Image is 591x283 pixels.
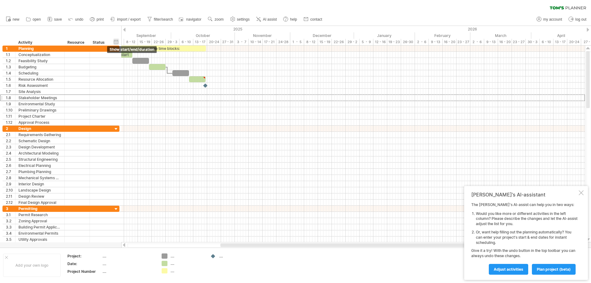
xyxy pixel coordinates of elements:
a: log out [567,15,588,23]
li: Or, want help filling out the planning automatically? You can enter your project's start & end da... [476,230,577,245]
div: 3.4 [6,230,15,236]
span: filter/search [154,17,173,22]
div: Architectural Modeling [18,150,61,156]
div: Conceptualization [18,52,61,58]
div: Site Analysis [18,89,61,95]
div: Risk Assessment [18,83,61,88]
div: 17 - 21 [263,39,276,45]
span: undo [75,17,83,22]
div: 2.2 [6,138,15,144]
div: 22-26 [152,39,166,45]
div: 1.10 [6,107,15,113]
div: 23 - 27 [512,39,526,45]
span: show start/end/duration [110,47,154,52]
div: 9 - 13 [484,39,498,45]
div: Building Permit Application [18,224,61,230]
div: 2 [6,126,15,131]
a: open [24,15,43,23]
div: .... [171,261,204,266]
div: Landscape Design [18,187,61,193]
div: Scheduling [18,70,61,76]
a: new [4,15,21,23]
div: 15 - 19 [138,39,152,45]
div: Design Review [18,193,61,199]
div: Preliminary Drawings [18,107,61,113]
div: 13 - 17 [553,39,567,45]
div: Electrical Planning [18,163,61,168]
div: .... [219,253,253,259]
div: 2 - 6 [470,39,484,45]
div: Schematic Design [18,138,61,144]
div: 10 - 14 [249,39,263,45]
div: 27 - 31 [221,39,235,45]
div: 3 [6,206,15,212]
a: help [282,15,299,23]
div: 2.10 [6,187,15,193]
div: Add your own logo [3,254,61,277]
div: February 2026 [415,32,470,39]
span: open [33,17,41,22]
div: 13 - 17 [193,39,207,45]
div: 3.5 [6,237,15,242]
div: Project Charter [18,113,61,119]
div: 29 - 2 [346,39,360,45]
div: Project Number [67,269,101,274]
a: undo [67,15,85,23]
div: 22-26 [332,39,346,45]
div: Permitting [18,206,61,212]
div: Approval Process [18,119,61,125]
div: .... [171,253,204,259]
div: 2.5 [6,156,15,162]
div: Permit Research [18,212,61,218]
div: 2 - 6 [415,39,429,45]
div: 2.12 [6,200,15,205]
div: Budgeting [18,64,61,70]
div: .... [103,261,154,266]
div: 3.3 [6,224,15,230]
div: January 2026 [354,32,415,39]
div: Structural Engineering [18,156,61,162]
div: Environmental Permits [18,230,61,236]
span: settings [237,17,250,22]
li: Would you like more or different activities in the left column? Please describe the changes and l... [476,211,577,227]
div: 6 - 10 [540,39,553,45]
div: 2.4 [6,150,15,156]
div: 19 - 23 [387,39,401,45]
div: Zoning Approval [18,218,61,224]
div: 1.3 [6,64,15,70]
div: 5 - 9 [360,39,373,45]
div: September 2025 [110,32,171,39]
div: 2.1 [6,132,15,138]
div: Requirements Gathering [18,132,61,138]
a: settings [229,15,251,23]
div: 1.2 [6,58,15,64]
div: 6 - 10 [179,39,193,45]
div: October 2025 [171,32,235,39]
div: Environmental Study [18,101,61,107]
span: print [97,17,104,22]
div: 1.1 [6,52,15,58]
a: my account [535,15,564,23]
div: .... [103,253,154,259]
div: 2.6 [6,163,15,168]
div: Resource Allocation [18,76,61,82]
div: 1.5 [6,76,15,82]
div: Resource [67,39,86,46]
div: Planning [18,46,61,51]
span: help [290,17,297,22]
div: Mechanical Systems Design [18,175,61,181]
div: 30 - 3 [526,39,540,45]
div: Design [18,126,61,131]
span: save [54,17,62,22]
a: save [46,15,64,23]
div: 29 - 3 [166,39,179,45]
a: AI assist [255,15,279,23]
div: 12 - 16 [373,39,387,45]
div: 1 [6,46,15,51]
div: Feasibility Study [18,58,61,64]
div: Project: [67,253,101,259]
span: zoom [215,17,223,22]
div: Stakeholder Meetings [18,95,61,101]
div: 16 - 20 [498,39,512,45]
div: 2.3 [6,144,15,150]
